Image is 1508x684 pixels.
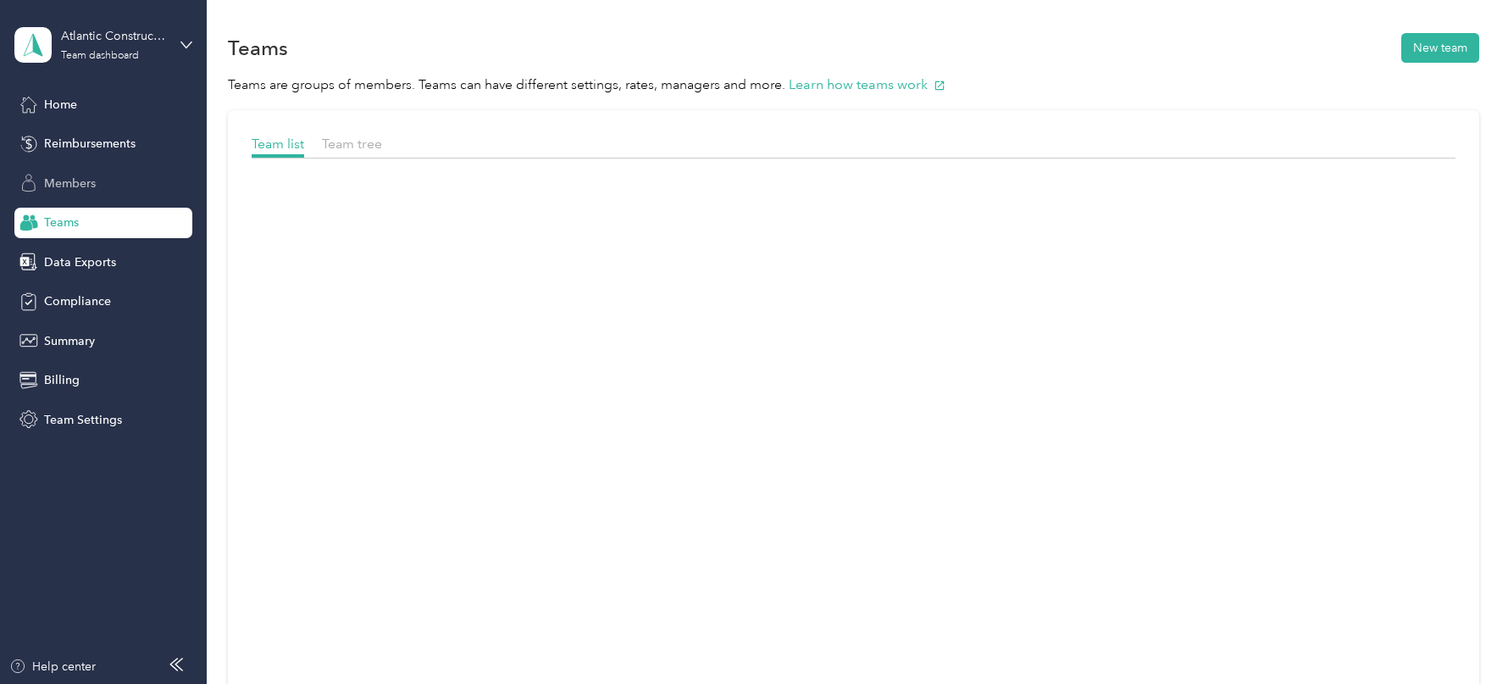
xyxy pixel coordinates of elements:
button: New team [1401,33,1479,63]
span: Teams [44,214,79,231]
span: Data Exports [44,253,116,271]
span: Billing [44,371,80,389]
span: Summary [44,332,95,350]
span: Team tree [322,136,382,152]
span: Members [44,175,96,192]
span: Home [44,96,77,114]
iframe: Everlance-gr Chat Button Frame [1413,589,1508,684]
span: Team list [252,136,304,152]
p: Teams are groups of members. Teams can have different settings, rates, managers and more. [228,75,1479,96]
span: Team Settings [44,411,122,429]
div: Atlantic Constructors [61,27,167,45]
button: Help center [9,658,96,676]
h1: Teams [228,39,288,57]
button: Learn how teams work [789,75,945,96]
span: Reimbursements [44,135,136,153]
span: Compliance [44,292,111,310]
div: Team dashboard [61,51,139,61]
